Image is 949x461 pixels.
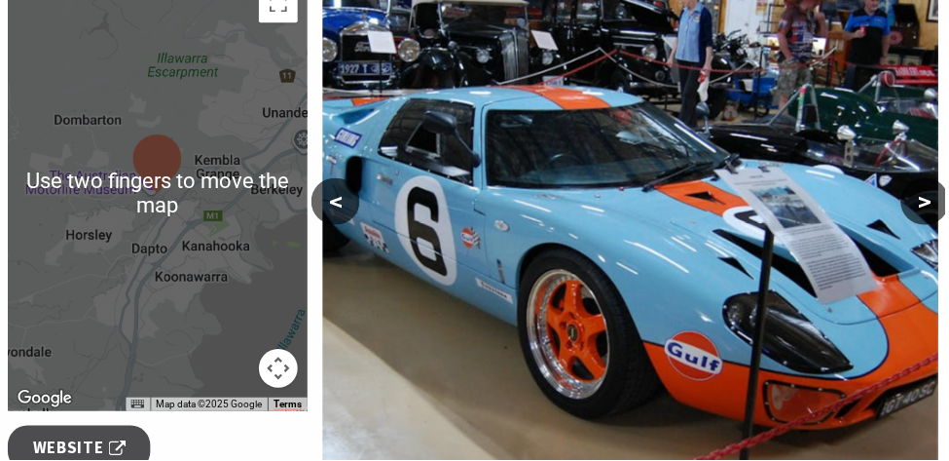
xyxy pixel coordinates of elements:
a: Terms (opens in new tab) [274,400,303,411]
span: Map data ©2025 Google [157,400,263,410]
img: Google [13,387,77,412]
a: Click to see this area on Google Maps [13,387,77,412]
button: < [312,178,361,225]
button: Keyboard shortcuts [131,399,145,412]
button: Map camera controls [260,350,299,389]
